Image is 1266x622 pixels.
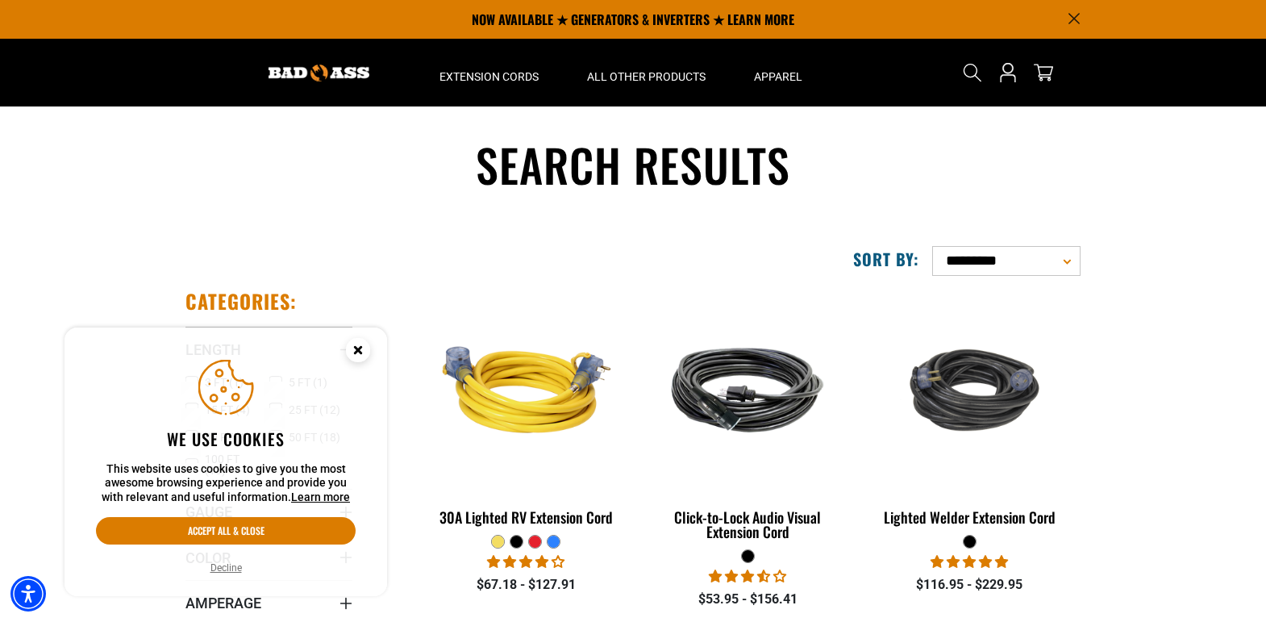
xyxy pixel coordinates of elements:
a: yellow 30A Lighted RV Extension Cord [427,289,625,534]
summary: Apparel [730,39,827,106]
summary: All Other Products [563,39,730,106]
h2: Categories: [185,289,297,314]
button: Accept all & close [96,517,356,545]
img: yellow [425,297,628,482]
aside: Cookie Consent [65,328,387,597]
img: black [868,328,1071,452]
span: 3.50 stars [709,569,786,584]
img: black [646,328,849,452]
div: 30A Lighted RV Extension Cord [427,510,625,524]
p: This website uses cookies to give you the most awesome browsing experience and provide you with r... [96,462,356,505]
div: Accessibility Menu [10,576,46,612]
span: All Other Products [587,69,706,84]
div: $53.95 - $156.41 [649,590,847,609]
h1: Search results [185,136,1081,194]
span: Extension Cords [439,69,539,84]
h2: We use cookies [96,428,356,449]
img: Bad Ass Extension Cords [269,65,369,81]
summary: Extension Cords [415,39,563,106]
div: $67.18 - $127.91 [427,575,625,595]
div: Click-to-Lock Audio Visual Extension Cord [649,510,847,539]
a: black Lighted Welder Extension Cord [871,289,1068,534]
span: 4.11 stars [487,554,564,570]
label: Sort by: [853,248,919,269]
span: 5.00 stars [931,554,1008,570]
a: Learn more [291,491,350,503]
div: $116.95 - $229.95 [871,575,1068,595]
div: Lighted Welder Extension Cord [871,510,1068,524]
span: Apparel [754,69,802,84]
button: Decline [206,560,247,576]
span: Amperage [185,594,261,612]
summary: Search [960,60,985,86]
a: black Click-to-Lock Audio Visual Extension Cord [649,289,847,549]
